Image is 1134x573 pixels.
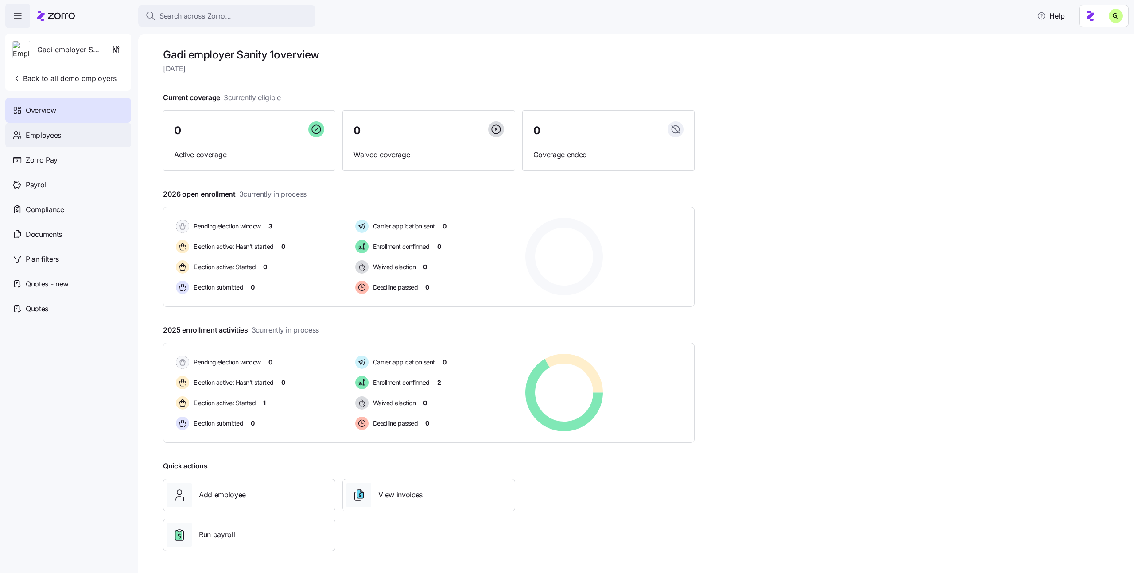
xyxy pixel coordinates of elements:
[353,149,504,160] span: Waived coverage
[159,11,231,22] span: Search across Zorro...
[370,358,435,367] span: Carrier application sent
[263,399,266,407] span: 1
[26,105,56,116] span: Overview
[5,172,131,197] a: Payroll
[423,263,427,271] span: 0
[281,378,285,387] span: 0
[437,242,441,251] span: 0
[26,303,48,314] span: Quotes
[191,263,256,271] span: Election active: Started
[26,179,48,190] span: Payroll
[37,44,101,55] span: Gadi employer Sanity 1
[5,296,131,321] a: Quotes
[370,263,416,271] span: Waived election
[163,63,695,74] span: [DATE]
[191,378,274,387] span: Election active: Hasn't started
[251,419,255,428] span: 0
[1037,11,1065,21] span: Help
[191,242,274,251] span: Election active: Hasn't started
[26,130,61,141] span: Employees
[26,204,64,215] span: Compliance
[163,461,208,472] span: Quick actions
[191,222,261,231] span: Pending election window
[5,222,131,247] a: Documents
[199,489,246,500] span: Add employee
[443,222,447,231] span: 0
[5,123,131,147] a: Employees
[533,125,540,136] span: 0
[163,92,281,103] span: Current coverage
[174,125,181,136] span: 0
[26,254,59,265] span: Plan filters
[224,92,281,103] span: 3 currently eligible
[370,242,430,251] span: Enrollment confirmed
[370,399,416,407] span: Waived election
[5,98,131,123] a: Overview
[5,271,131,296] a: Quotes - new
[26,279,69,290] span: Quotes - new
[9,70,120,87] button: Back to all demo employers
[163,325,319,336] span: 2025 enrollment activities
[251,283,255,292] span: 0
[5,147,131,172] a: Zorro Pay
[191,419,243,428] span: Election submitted
[26,229,62,240] span: Documents
[191,283,243,292] span: Election submitted
[163,189,307,200] span: 2026 open enrollment
[378,489,423,500] span: View invoices
[191,399,256,407] span: Election active: Started
[268,358,272,367] span: 0
[425,283,429,292] span: 0
[1030,7,1072,25] button: Help
[263,263,267,271] span: 0
[13,41,30,59] img: Employer logo
[191,358,261,367] span: Pending election window
[437,378,441,387] span: 2
[353,125,361,136] span: 0
[5,247,131,271] a: Plan filters
[370,222,435,231] span: Carrier application sent
[268,222,272,231] span: 3
[239,189,307,200] span: 3 currently in process
[533,149,684,160] span: Coverage ended
[5,197,131,222] a: Compliance
[443,358,447,367] span: 0
[199,529,235,540] span: Run payroll
[370,283,418,292] span: Deadline passed
[138,5,315,27] button: Search across Zorro...
[423,399,427,407] span: 0
[174,149,324,160] span: Active coverage
[1109,9,1123,23] img: b91c5c9db8bb9f3387758c2d7cf845d3
[12,73,117,84] span: Back to all demo employers
[370,419,418,428] span: Deadline passed
[252,325,319,336] span: 3 currently in process
[281,242,285,251] span: 0
[26,155,58,166] span: Zorro Pay
[425,419,429,428] span: 0
[163,48,695,62] h1: Gadi employer Sanity 1 overview
[370,378,430,387] span: Enrollment confirmed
